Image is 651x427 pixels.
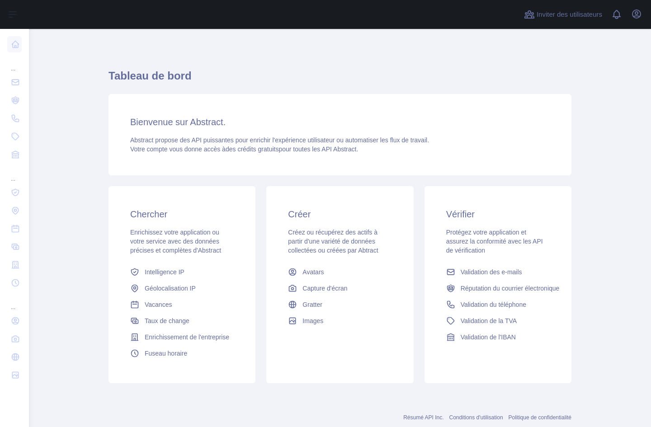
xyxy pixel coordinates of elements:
[130,229,221,254] font: Enrichissez votre application ou votre service avec des données précises et complètes d'Abstract
[443,296,553,313] a: Validation du téléphone
[302,317,323,324] font: Images
[302,301,322,308] font: Gratter
[461,333,516,341] font: Validation de l'IBAN
[443,313,553,329] a: Validation de la TVA
[537,10,602,18] font: Inviter des utilisateurs
[145,268,184,276] font: Intelligence IP
[461,268,522,276] font: Validation des e-mails
[278,145,358,153] font: pour toutes les API Abstract.
[443,329,553,345] a: Validation de l'IBAN
[443,280,553,296] a: Réputation du courrier électronique
[288,209,311,219] font: Créer
[127,329,237,345] a: Enrichissement de l'entreprise
[127,264,237,280] a: Intelligence IP
[302,268,324,276] font: Avatars
[11,66,15,72] font: ...
[288,229,378,254] font: Créez ou récupérez des actifs à partir d'une variété de données collectées ou créées par Abtract
[284,280,395,296] a: Capture d'écran
[284,264,395,280] a: Avatars
[130,209,167,219] font: Chercher
[127,313,237,329] a: Taux de change
[108,70,192,82] font: Tableau de bord
[127,296,237,313] a: Vacances
[130,117,226,127] font: Bienvenue sur Abstract.
[145,317,189,324] font: Taux de change
[226,145,279,153] font: des crédits gratuits
[446,229,543,254] font: Protégez votre application et assurez la conformité avec les API de vérification
[284,313,395,329] a: Images
[449,414,503,421] a: Conditions d'utilisation
[284,296,395,313] a: Gratter
[130,145,226,153] font: Votre compte vous donne accès à
[11,304,15,310] font: ...
[446,209,475,219] font: Vérifier
[130,136,429,144] font: Abstract propose des API puissantes pour enrichir l'expérience utilisateur ou automatiser les flu...
[461,301,526,308] font: Validation du téléphone
[145,301,172,308] font: Vacances
[302,285,347,292] font: Capture d'écran
[145,350,187,357] font: Fuseau horaire
[403,414,443,421] a: Résumé API Inc.
[145,285,196,292] font: Géolocalisation IP
[127,280,237,296] a: Géolocalisation IP
[461,285,560,292] font: Réputation du courrier électronique
[443,264,553,280] a: Validation des e-mails
[127,345,237,361] a: Fuseau horaire
[522,7,604,22] button: Inviter des utilisateurs
[461,317,517,324] font: Validation de la TVA
[509,414,571,421] a: Politique de confidentialité
[145,333,229,341] font: Enrichissement de l'entreprise
[11,176,15,182] font: ...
